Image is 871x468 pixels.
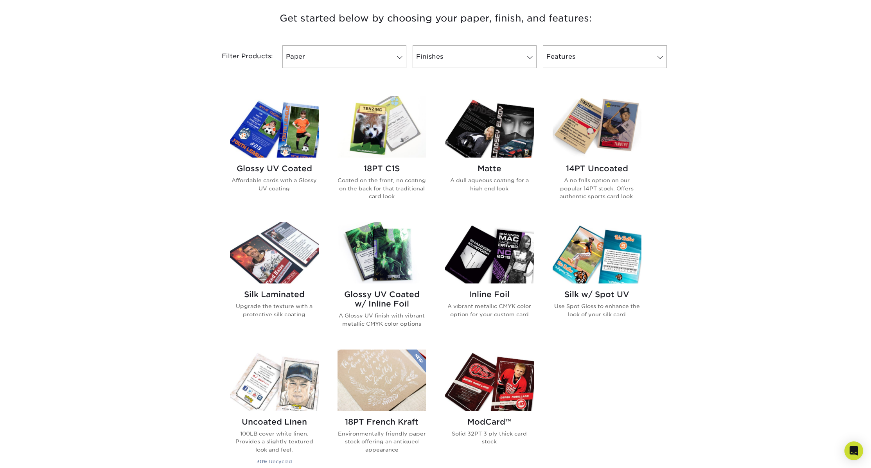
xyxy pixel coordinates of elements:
[338,290,426,308] h2: Glossy UV Coated w/ Inline Foil
[407,350,426,373] img: New Product
[338,222,426,340] a: Glossy UV Coated w/ Inline Foil Trading Cards Glossy UV Coated w/ Inline Foil A Glossy UV finish ...
[230,290,319,299] h2: Silk Laminated
[553,176,641,200] p: A no frills option on our popular 14PT stock. Offers authentic sports card look.
[230,417,319,427] h2: Uncoated Linen
[207,1,664,36] h3: Get started below by choosing your paper, finish, and features:
[445,350,534,411] img: ModCard™ Trading Cards
[230,430,319,454] p: 100LB cover white linen. Provides a slightly textured look and feel.
[338,222,426,283] img: Glossy UV Coated w/ Inline Foil Trading Cards
[230,222,319,340] a: Silk Laminated Trading Cards Silk Laminated Upgrade the texture with a protective silk coating
[201,45,279,68] div: Filter Products:
[553,222,641,283] img: Silk w/ Spot UV Trading Cards
[445,222,534,283] img: Inline Foil Trading Cards
[445,96,534,158] img: Matte Trading Cards
[338,430,426,454] p: Environmentally friendly paper stock offering an antiqued appearance
[338,312,426,328] p: A Glossy UV finish with vibrant metallic CMYK color options
[230,222,319,283] img: Silk Laminated Trading Cards
[413,45,537,68] a: Finishes
[445,164,534,173] h2: Matte
[230,164,319,173] h2: Glossy UV Coated
[338,96,426,213] a: 18PT C1S Trading Cards 18PT C1S Coated on the front, no coating on the back for that traditional ...
[230,96,319,158] img: Glossy UV Coated Trading Cards
[445,430,534,446] p: Solid 32PT 3 ply thick card stock
[553,290,641,299] h2: Silk w/ Spot UV
[338,350,426,411] img: 18PT French Kraft Trading Cards
[282,45,406,68] a: Paper
[553,96,641,213] a: 14PT Uncoated Trading Cards 14PT Uncoated A no frills option on our popular 14PT stock. Offers au...
[338,164,426,173] h2: 18PT C1S
[445,290,534,299] h2: Inline Foil
[338,176,426,200] p: Coated on the front, no coating on the back for that traditional card look
[553,222,641,340] a: Silk w/ Spot UV Trading Cards Silk w/ Spot UV Use Spot Gloss to enhance the look of your silk card
[230,302,319,318] p: Upgrade the texture with a protective silk coating
[553,96,641,158] img: 14PT Uncoated Trading Cards
[2,444,66,465] iframe: Google Customer Reviews
[445,176,534,192] p: A dull aqueous coating for a high end look
[230,96,319,213] a: Glossy UV Coated Trading Cards Glossy UV Coated Affordable cards with a Glossy UV coating
[230,176,319,192] p: Affordable cards with a Glossy UV coating
[553,302,641,318] p: Use Spot Gloss to enhance the look of your silk card
[257,459,292,464] small: 30% Recycled
[844,441,863,460] div: Open Intercom Messenger
[445,417,534,427] h2: ModCard™
[445,302,534,318] p: A vibrant metallic CMYK color option for your custom card
[230,350,319,411] img: Uncoated Linen Trading Cards
[338,417,426,427] h2: 18PT French Kraft
[338,96,426,158] img: 18PT C1S Trading Cards
[543,45,667,68] a: Features
[445,96,534,213] a: Matte Trading Cards Matte A dull aqueous coating for a high end look
[445,222,534,340] a: Inline Foil Trading Cards Inline Foil A vibrant metallic CMYK color option for your custom card
[553,164,641,173] h2: 14PT Uncoated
